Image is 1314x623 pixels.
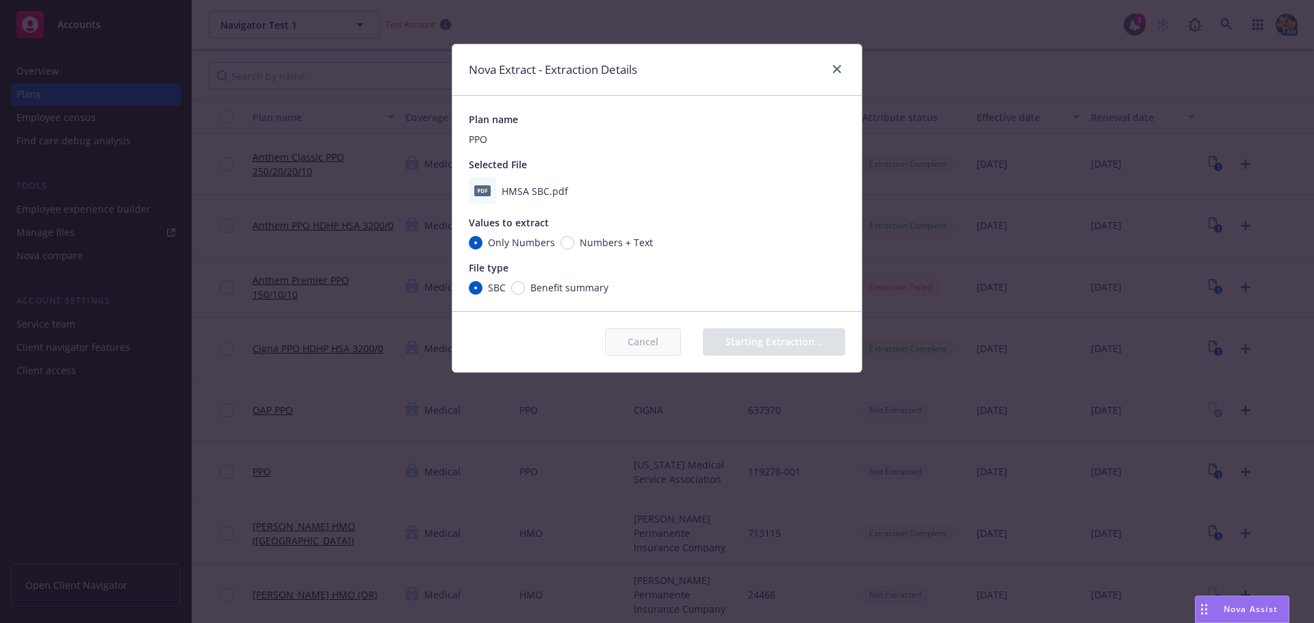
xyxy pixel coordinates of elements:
div: PPO [469,132,845,146]
input: Only Numbers [469,236,482,250]
input: Numbers + Text [561,236,574,250]
span: SBC [488,280,506,295]
span: File type [469,261,508,274]
div: Drag to move [1196,596,1213,622]
span: Numbers + Text [580,235,653,250]
span: Benefit summary [530,280,608,295]
span: Only Numbers [488,235,555,250]
button: Nova Assist [1195,596,1289,623]
input: Benefit summary [511,281,525,295]
div: Plan name [469,112,845,127]
span: HMSA SBC.pdf [502,184,568,198]
span: Values to extract [469,216,549,229]
a: close [829,61,845,77]
h1: Nova Extract - Extraction Details [469,61,637,79]
span: Nova Assist [1224,603,1278,615]
div: Selected File [469,157,845,172]
input: SBC [469,281,482,295]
